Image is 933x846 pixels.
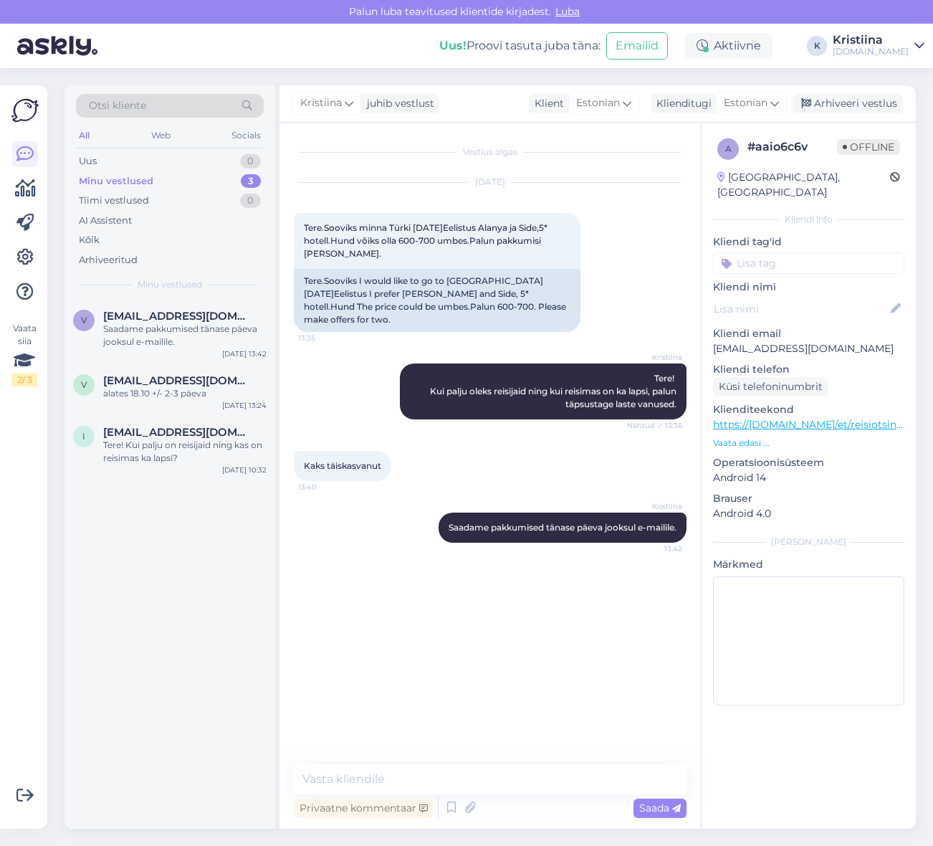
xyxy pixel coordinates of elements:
p: Android 4.0 [713,506,904,521]
div: Kliendi info [713,213,904,226]
span: vorontsova.vika@gmail.com [103,374,252,387]
div: juhib vestlust [361,96,434,111]
p: Kliendi telefon [713,362,904,377]
div: Klient [529,96,564,111]
span: 13:35 [298,333,352,343]
span: i [82,431,85,442]
div: Privaatne kommentaar [294,799,434,818]
div: alates 18.10 +/- 2-3 päeva [103,387,267,400]
span: Luba [551,5,584,18]
span: Tere.Sooviks minna Türki [DATE]Eelistus Alanya ja Side,5* hotell.Hund võiks olla 600-700 umbes.Pa... [304,222,550,259]
div: Tere.Sooviks I would like to go to [GEOGRAPHIC_DATA] [DATE]Eelistus I prefer [PERSON_NAME] and Si... [294,269,580,332]
span: Otsi kliente [89,98,146,113]
img: Askly Logo [11,97,39,124]
div: Tere! Kui palju on reisijaid ning kas on reisimas ka lapsi? [103,439,267,465]
b: Uus! [439,39,466,52]
span: ingridkristel@gmail.ee [103,426,252,439]
div: Web [148,126,173,145]
input: Lisa tag [713,252,904,274]
div: Kõik [79,233,100,247]
p: Vaata edasi ... [713,437,904,450]
span: Kaks täiskasvanut [304,460,381,471]
div: Küsi telefoninumbrit [713,377,828,396]
div: All [76,126,92,145]
div: [PERSON_NAME] [713,536,904,548]
div: # aaio6c6v [747,138,837,156]
div: Arhiveeritud [79,253,138,267]
div: Socials [229,126,264,145]
div: [DATE] 13:24 [222,400,267,411]
p: Android 14 [713,470,904,485]
span: a [725,143,732,154]
div: [DATE] 10:32 [222,465,267,475]
div: Tiimi vestlused [79,194,149,208]
span: Offline [837,139,900,155]
span: Estonian [576,95,620,111]
div: 0 [240,194,261,208]
p: Brauser [713,491,904,506]
p: [EMAIL_ADDRESS][DOMAIN_NAME] [713,341,904,356]
span: Kristiina [628,501,682,512]
p: Kliendi tag'id [713,234,904,249]
div: K [807,36,827,56]
div: 3 [241,174,261,189]
span: Estonian [724,95,767,111]
p: Märkmed [713,557,904,572]
div: Kristiina [833,34,909,46]
p: Klienditeekond [713,402,904,417]
span: Tere! Kui palju oleks reisijaid ning kui reisimas on ka lapsi, palun täpsustage laste vanused. [430,373,679,409]
span: 13:40 [298,482,352,493]
div: [DATE] 13:42 [222,348,267,359]
p: Kliendi email [713,326,904,341]
input: Lisa nimi [714,301,888,317]
div: Aktiivne [685,33,772,59]
div: Proovi tasuta juba täna: [439,37,601,54]
div: Minu vestlused [79,174,153,189]
span: 13:42 [628,543,682,554]
span: v [81,315,87,325]
span: Kristiina [628,352,682,363]
span: Kristiina [300,95,342,111]
span: v [81,379,87,390]
button: Emailid [606,32,668,60]
a: Kristiina[DOMAIN_NAME] [833,34,924,57]
div: Vestlus algas [294,146,686,158]
p: Operatsioonisüsteem [713,455,904,470]
div: AI Assistent [79,214,132,228]
div: [GEOGRAPHIC_DATA], [GEOGRAPHIC_DATA] [717,170,890,200]
span: Saada [639,802,681,814]
div: Vaata siia [11,322,37,386]
div: Saadame pakkumised tänase päeva jooksul e-mailile. [103,323,267,348]
div: Uus [79,154,97,168]
div: 0 [240,154,261,168]
span: Minu vestlused [138,278,202,291]
span: Nähtud ✓ 13:36 [627,420,682,431]
span: Saadame pakkumised tänase päeva jooksul e-mailile. [449,522,676,533]
div: Arhiveeri vestlus [793,94,903,113]
div: [DOMAIN_NAME] [833,46,909,57]
div: [DATE] [294,176,686,189]
p: Kliendi nimi [713,280,904,295]
div: 2 / 3 [11,374,37,386]
span: vaherliina@hotmail.com [103,310,252,323]
div: Klienditugi [651,96,712,111]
